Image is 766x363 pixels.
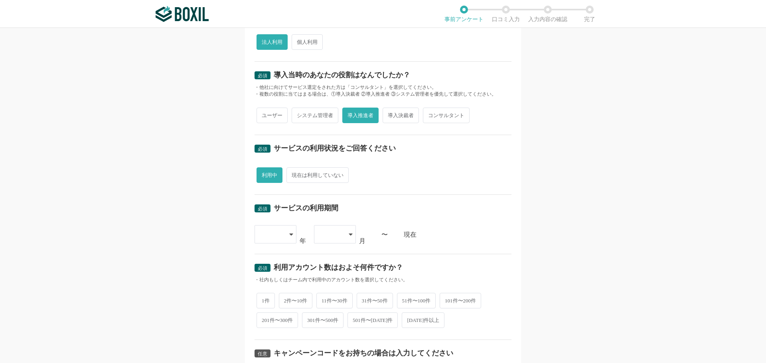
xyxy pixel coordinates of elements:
span: ユーザー [257,108,288,123]
span: 11件〜30件 [316,293,353,308]
div: 現在 [404,232,511,238]
span: 必須 [258,73,267,78]
span: 31件〜50件 [357,293,393,308]
div: サービスの利用状況をご回答ください [274,145,396,152]
span: 必須 [258,206,267,212]
div: ・社内もしくはチーム内で利用中のアカウント数を選択してください。 [255,277,511,283]
div: 年 [300,238,306,244]
div: キャンペーンコードをお持ちの場合は入力してください [274,349,453,357]
div: ・複数の役割に当てはまる場合は、①導入決裁者 ②導入推進者 ③システム管理者を優先して選択してください。 [255,91,511,98]
span: 任意 [258,351,267,357]
span: 2件〜10件 [279,293,313,308]
li: 口コミ入力 [485,6,527,22]
li: 事前アンケート [443,6,485,22]
div: ・他社に向けてサービス選定をされた方は「コンサルタント」を選択してください。 [255,84,511,91]
span: 201件〜300件 [257,312,298,328]
span: 個人利用 [292,34,323,50]
div: 〜 [381,232,388,238]
span: 301件〜500件 [302,312,344,328]
img: ボクシルSaaS_ロゴ [156,6,209,22]
div: 月 [359,238,365,244]
span: 利用中 [257,167,282,183]
span: 1件 [257,293,275,308]
span: 必須 [258,146,267,152]
span: 101件〜200件 [440,293,481,308]
li: 完了 [569,6,610,22]
span: 必須 [258,265,267,271]
div: サービスの利用期間 [274,204,338,212]
span: 導入推進者 [342,108,379,123]
span: [DATE]件以上 [402,312,444,328]
li: 入力内容の確認 [527,6,569,22]
span: システム管理者 [292,108,338,123]
div: 導入当時のあなたの役割はなんでしたか？ [274,71,410,78]
span: 51件〜100件 [397,293,436,308]
div: 利用アカウント数はおよそ何件ですか？ [274,264,403,271]
span: 501件〜[DATE]件 [347,312,398,328]
span: 法人利用 [257,34,288,50]
span: 導入決裁者 [383,108,419,123]
span: 現在は利用していない [286,167,349,183]
span: コンサルタント [423,108,470,123]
